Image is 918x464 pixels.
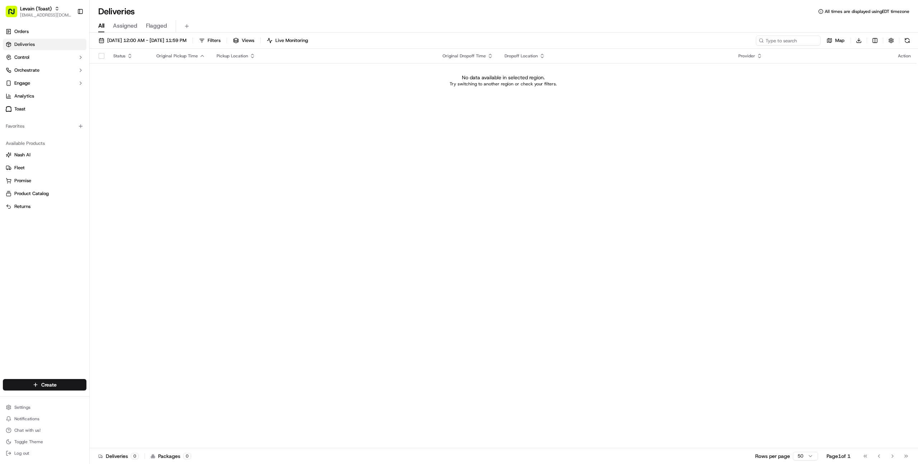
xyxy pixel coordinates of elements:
[450,81,557,87] p: Try switching to another region or check your filters.
[217,53,248,59] span: Pickup Location
[14,177,31,184] span: Promise
[196,35,224,46] button: Filters
[14,54,29,61] span: Control
[14,165,25,171] span: Fleet
[823,35,848,46] button: Map
[827,453,851,460] div: Page 1 of 1
[14,80,30,86] span: Engage
[14,416,39,422] span: Notifications
[98,6,135,17] h1: Deliveries
[3,175,86,186] button: Promise
[6,177,84,184] a: Promise
[146,22,167,30] span: Flagged
[131,453,139,459] div: 0
[3,149,86,161] button: Nash AI
[3,138,86,149] div: Available Products
[20,12,71,18] button: [EMAIL_ADDRESS][DOMAIN_NAME]
[230,35,257,46] button: Views
[3,65,86,76] button: Orchestrate
[20,5,52,12] button: Levain (Toast)
[14,67,39,74] span: Orchestrate
[95,35,190,46] button: [DATE] 12:00 AM - [DATE] 11:59 PM
[3,425,86,435] button: Chat with us!
[505,53,538,59] span: Dropoff Location
[825,9,909,14] span: All times are displayed using EDT timezone
[98,453,139,460] div: Deliveries
[3,414,86,424] button: Notifications
[3,162,86,174] button: Fleet
[6,203,84,210] a: Returns
[756,35,820,46] input: Type to search
[3,120,86,132] div: Favorites
[3,39,86,50] a: Deliveries
[3,3,74,20] button: Levain (Toast)[EMAIL_ADDRESS][DOMAIN_NAME]
[3,201,86,212] button: Returns
[6,165,84,171] a: Fleet
[3,26,86,37] a: Orders
[738,53,755,59] span: Provider
[156,53,198,59] span: Original Pickup Time
[151,453,191,460] div: Packages
[3,77,86,89] button: Engage
[3,90,86,102] a: Analytics
[14,28,29,35] span: Orders
[6,190,84,197] a: Product Catalog
[264,35,311,46] button: Live Monitoring
[14,41,35,48] span: Deliveries
[14,404,30,410] span: Settings
[14,427,41,433] span: Chat with us!
[3,437,86,447] button: Toggle Theme
[835,37,844,44] span: Map
[242,37,254,44] span: Views
[183,453,191,459] div: 0
[14,450,29,456] span: Log out
[3,103,86,115] a: Toast
[113,53,126,59] span: Status
[3,448,86,458] button: Log out
[3,379,86,390] button: Create
[275,37,308,44] span: Live Monitoring
[755,453,790,460] p: Rows per page
[98,22,104,30] span: All
[14,152,30,158] span: Nash AI
[14,439,43,445] span: Toggle Theme
[14,190,49,197] span: Product Catalog
[898,53,911,59] div: Action
[6,152,84,158] a: Nash AI
[3,402,86,412] button: Settings
[113,22,137,30] span: Assigned
[462,74,545,81] p: No data available in selected region.
[14,93,34,99] span: Analytics
[41,381,57,388] span: Create
[3,52,86,63] button: Control
[208,37,221,44] span: Filters
[902,35,912,46] button: Refresh
[14,106,25,112] span: Toast
[6,106,11,112] img: Toast logo
[14,203,30,210] span: Returns
[443,53,486,59] span: Original Dropoff Time
[3,188,86,199] button: Product Catalog
[107,37,186,44] span: [DATE] 12:00 AM - [DATE] 11:59 PM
